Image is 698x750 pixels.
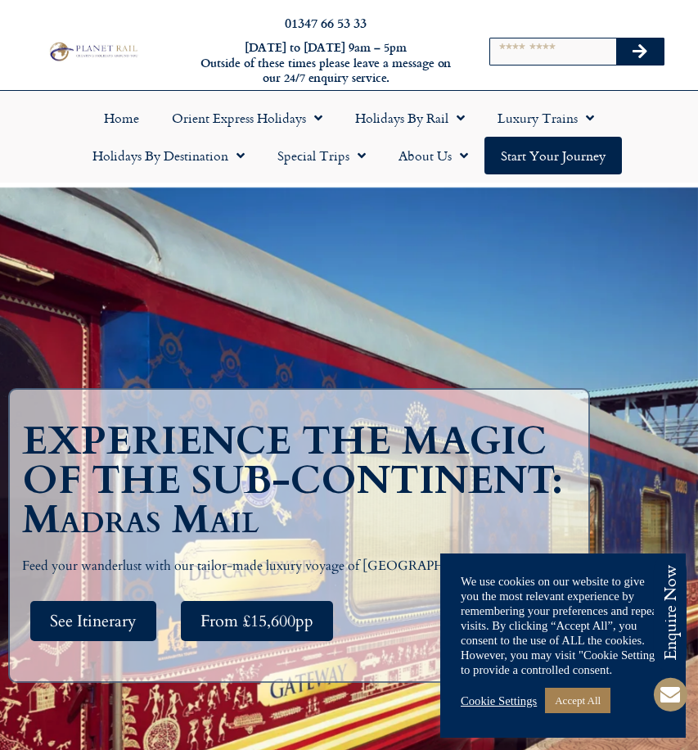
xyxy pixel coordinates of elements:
[461,694,537,708] a: Cookie Settings
[30,601,156,641] a: See Itinerary
[382,137,484,174] a: About Us
[200,611,313,631] span: From £15,600pp
[481,99,610,137] a: Luxury Trains
[545,688,610,713] a: Accept All
[76,137,261,174] a: Holidays by Destination
[190,40,461,86] h6: [DATE] to [DATE] 9am – 5pm Outside of these times please leave a message on our 24/7 enquiry serv...
[484,137,622,174] a: Start your Journey
[181,601,333,641] a: From £15,600pp
[88,99,155,137] a: Home
[285,13,367,32] a: 01347 66 53 33
[339,99,481,137] a: Holidays by Rail
[155,99,339,137] a: Orient Express Holidays
[616,38,664,65] button: Search
[46,40,139,63] img: Planet Rail Train Holidays Logo
[50,611,137,631] span: See Itinerary
[8,99,690,174] nav: Menu
[261,137,382,174] a: Special Trips
[22,556,576,577] p: Feed your wanderlust with our tailor-made luxury voyage of [GEOGRAPHIC_DATA].
[22,422,584,540] h1: EXPERIENCE THE MAGIC OF THE SUB-CONTINENT: Madras Mail
[461,574,665,677] div: We use cookies on our website to give you the most relevant experience by remembering your prefer...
